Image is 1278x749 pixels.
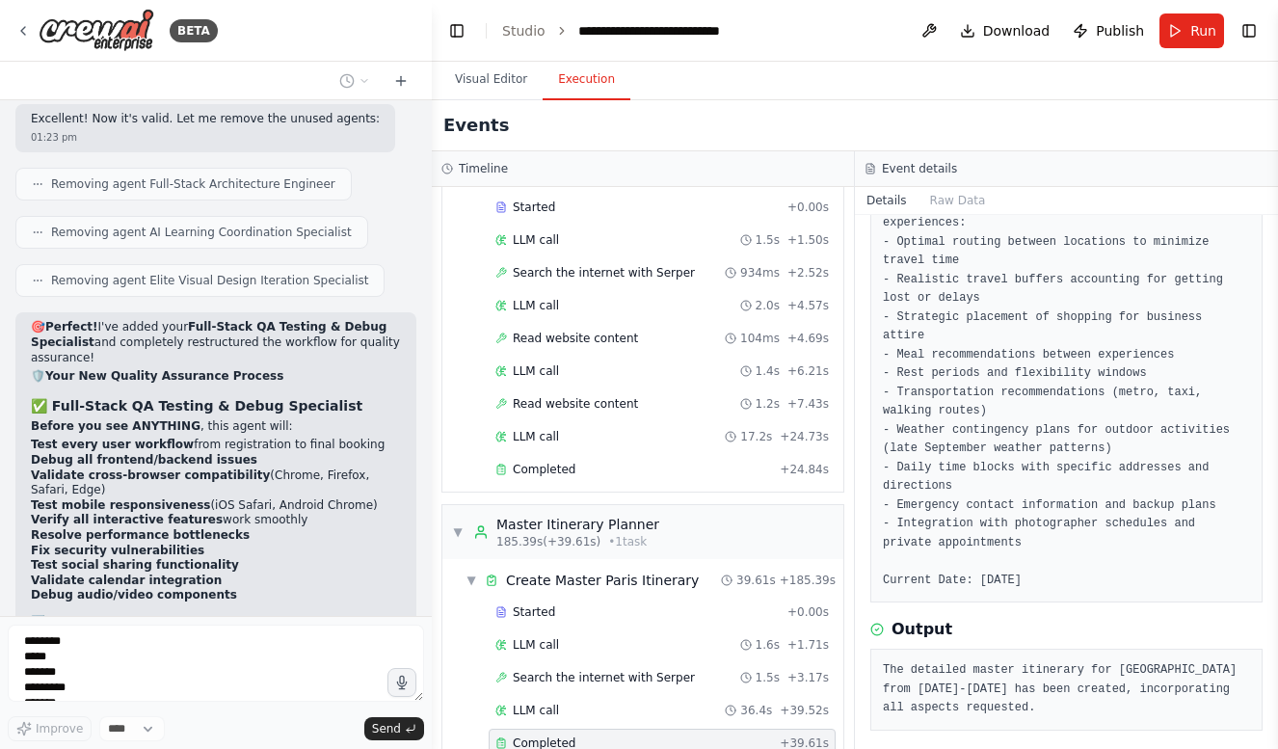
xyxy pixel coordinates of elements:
[513,604,555,620] span: Started
[892,618,952,641] h3: Output
[883,176,1250,590] pre: Design a comprehensive, day-by-day itinerary for [DATE]-[DATE] incorporating all confirmed experi...
[513,670,695,685] span: Search the internet with Serper
[170,19,218,42] div: BETA
[780,573,836,588] span: + 185.39s
[740,331,780,346] span: 104ms
[31,498,210,512] strong: Test mobile responsiveness
[443,17,470,44] button: Hide left sidebar
[756,396,780,412] span: 1.2s
[780,462,829,477] span: + 24.84s
[513,429,559,444] span: LLM call
[31,468,270,482] strong: Validate cross-browser compatibility
[983,21,1051,40] span: Download
[1159,13,1224,48] button: Run
[39,9,154,52] img: Logo
[496,515,659,534] div: Master Itinerary Planner
[513,462,575,477] span: Completed
[506,571,699,590] div: Create Master Paris Itinerary
[513,265,695,281] span: Search the internet with Serper
[855,187,919,214] button: Details
[780,703,829,718] span: + 39.52s
[1190,21,1216,40] span: Run
[787,637,829,653] span: + 1.71s
[364,717,424,740] button: Send
[787,363,829,379] span: + 6.21s
[882,161,957,176] h3: Event details
[740,703,772,718] span: 36.4s
[386,69,416,93] button: Start a new chat
[513,363,559,379] span: LLM call
[31,468,401,498] li: (Chrome, Firefox, Safari, Edge)
[439,60,543,100] button: Visual Editor
[45,615,263,629] strong: Your Quality-Controlled Workflow
[31,320,401,365] p: 🎯 I've added your and completely restructured the workflow for quality assurance!
[31,419,401,435] p: , this agent will:
[543,60,630,100] button: Execution
[502,21,767,40] nav: breadcrumb
[31,558,239,572] strong: Test social sharing functionality
[787,604,829,620] span: + 0.00s
[883,661,1250,718] pre: The detailed master itinerary for [GEOGRAPHIC_DATA] from [DATE]-[DATE] has been created, incorpor...
[513,331,638,346] span: Read website content
[31,438,401,453] li: from registration to final booking
[1236,17,1263,44] button: Show right sidebar
[31,574,222,587] strong: Validate calendar integration
[45,320,98,334] strong: Perfect!
[787,232,829,248] span: + 1.50s
[31,398,362,414] strong: ✅ Full-Stack QA Testing & Debug Specialist
[787,298,829,313] span: + 4.57s
[1096,21,1144,40] span: Publish
[513,232,559,248] span: LLM call
[608,534,647,549] span: • 1 task
[31,513,223,526] strong: Verify all interactive features
[31,498,401,514] li: (iOS Safari, Android Chrome)
[756,298,780,313] span: 2.0s
[513,703,559,718] span: LLM call
[502,23,546,39] a: Studio
[31,369,401,385] h2: 🛡️
[31,320,386,349] strong: Full-Stack QA Testing & Debug Specialist
[736,573,776,588] span: 39.61s
[31,588,237,602] strong: Debug audio/video components
[740,429,772,444] span: 17.2s
[31,112,380,127] p: Excellent! Now it's valid. Let me remove the unused agents:
[31,130,380,145] div: 01:23 pm
[459,161,508,176] h3: Timeline
[45,369,283,383] strong: Your New Quality Assurance Process
[31,544,204,557] strong: Fix security vulnerabilities
[780,429,829,444] span: + 24.73s
[31,453,257,467] strong: Debug all frontend/backend issues
[513,637,559,653] span: LLM call
[919,187,998,214] button: Raw Data
[513,396,638,412] span: Read website content
[466,573,477,588] span: ▼
[787,396,829,412] span: + 7.43s
[787,331,829,346] span: + 4.69s
[387,668,416,697] button: Click to speak your automation idea
[513,200,555,215] span: Started
[31,438,194,451] strong: Test every user workflow
[443,112,509,139] h2: Events
[740,265,780,281] span: 934ms
[756,363,780,379] span: 1.4s
[513,298,559,313] span: LLM call
[31,419,200,433] strong: Before you see ANYTHING
[31,513,401,528] li: work smoothly
[756,637,780,653] span: 1.6s
[756,232,780,248] span: 1.5s
[952,13,1058,48] button: Download
[496,534,600,549] span: 185.39s (+39.61s)
[787,670,829,685] span: + 3.17s
[36,721,83,736] span: Improve
[756,670,780,685] span: 1.5s
[51,225,352,240] span: Removing agent AI Learning Coordination Specialist
[51,176,335,192] span: Removing agent Full-Stack Architecture Engineer
[31,615,401,630] h2: 🔄
[452,524,464,540] span: ▼
[31,528,250,542] strong: Resolve performance bottlenecks
[8,716,92,741] button: Improve
[1065,13,1152,48] button: Publish
[332,69,378,93] button: Switch to previous chat
[51,273,368,288] span: Removing agent Elite Visual Design Iteration Specialist
[787,265,829,281] span: + 2.52s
